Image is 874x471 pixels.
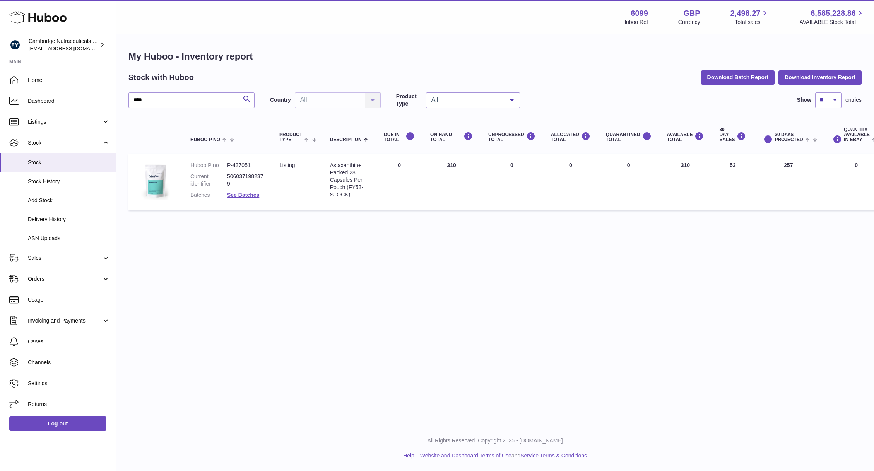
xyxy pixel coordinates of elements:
td: 0 [481,154,543,210]
span: Cases [28,338,110,345]
div: Cambridge Nutraceuticals Ltd [29,38,98,52]
span: Delivery History [28,216,110,223]
a: Website and Dashboard Terms of Use [420,452,511,459]
td: 0 [543,154,598,210]
span: Home [28,77,110,84]
div: AVAILABLE Total [667,132,704,142]
h1: My Huboo - Inventory report [128,50,862,63]
a: 6,585,228.86 AVAILABLE Stock Total [799,8,865,26]
span: Settings [28,380,110,387]
dd: 5060371982379 [227,173,264,188]
span: Stock [28,159,110,166]
span: ASN Uploads [28,235,110,242]
span: Stock History [28,178,110,185]
span: 6,585,228.86 [811,8,856,19]
label: Country [270,96,291,104]
span: listing [279,162,295,168]
a: 2,498.27 Total sales [730,8,770,26]
div: ON HAND Total [430,132,473,142]
div: QUARANTINED Total [606,132,652,142]
span: Product Type [279,132,302,142]
span: Sales [28,254,102,262]
span: All [429,96,504,104]
span: Orders [28,275,102,283]
span: Listings [28,118,102,126]
li: and [417,452,587,459]
div: 30 DAY SALES [719,127,746,143]
strong: GBP [683,8,700,19]
dt: Current identifier [190,173,227,188]
span: Huboo P no [190,137,220,142]
span: Channels [28,359,110,366]
span: Stock [28,139,102,147]
img: product image [136,162,175,200]
span: Quantity Available in eBay [844,127,870,143]
span: Returns [28,401,110,408]
div: DUE IN TOTAL [384,132,415,142]
td: 310 [659,154,712,210]
a: Help [403,452,414,459]
label: Product Type [396,93,422,108]
button: Download Batch Report [701,70,775,84]
div: ALLOCATED Total [551,132,590,142]
span: 0 [627,162,630,168]
span: Dashboard [28,97,110,105]
button: Download Inventory Report [778,70,862,84]
span: Total sales [735,19,769,26]
div: Huboo Ref [622,19,648,26]
div: Currency [678,19,700,26]
span: AVAILABLE Stock Total [799,19,865,26]
img: huboo@camnutra.com [9,39,21,51]
span: 2,498.27 [730,8,761,19]
span: entries [845,96,862,104]
td: 0 [376,154,422,210]
span: Invoicing and Payments [28,317,102,324]
dt: Huboo P no [190,162,227,169]
a: Service Terms & Conditions [520,452,587,459]
span: Add Stock [28,197,110,204]
span: [EMAIL_ADDRESS][DOMAIN_NAME] [29,45,114,51]
dt: Batches [190,191,227,199]
p: All Rights Reserved. Copyright 2025 - [DOMAIN_NAME] [122,437,868,444]
td: 310 [422,154,481,210]
dd: P-437051 [227,162,264,169]
h2: Stock with Huboo [128,72,194,83]
a: See Batches [227,192,259,198]
td: 257 [754,154,823,210]
strong: 6099 [631,8,648,19]
span: Description [330,137,362,142]
td: 53 [712,154,754,210]
span: Usage [28,296,110,304]
label: Show [797,96,811,104]
div: Astaxanthin+ Packed 28 Capsules Per Pouch (FY53-STOCK) [330,162,368,198]
a: Log out [9,416,106,430]
div: UNPROCESSED Total [488,132,535,142]
span: 30 DAYS PROJECTED [775,132,803,142]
